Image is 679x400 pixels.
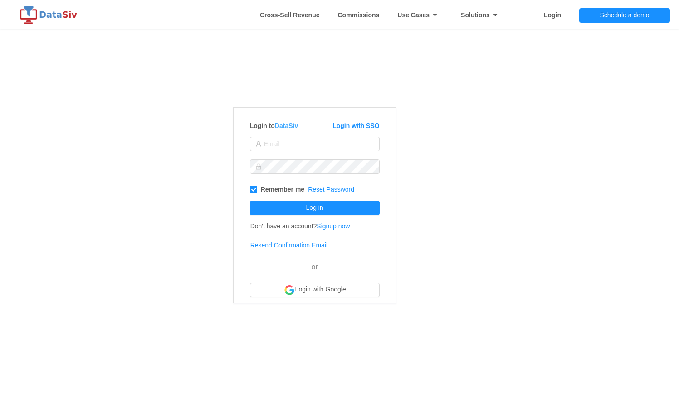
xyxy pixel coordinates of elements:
[317,222,350,230] a: Signup now
[250,122,298,129] strong: Login to
[337,1,379,29] a: Commissions
[332,122,379,129] a: Login with SSO
[490,12,498,18] i: icon: caret-down
[260,1,320,29] a: Whitespace
[430,12,438,18] i: icon: caret-down
[261,186,305,193] strong: Remember me
[544,1,561,29] a: Login
[250,283,380,297] button: Login with Google
[250,242,327,249] a: Resend Confirmation Email
[18,6,82,24] img: logo
[250,137,380,151] input: Email
[255,163,262,170] i: icon: lock
[275,122,298,129] a: DataSiv
[255,141,262,147] i: icon: user
[312,263,318,271] span: or
[250,217,351,236] td: Don't have an account?
[397,11,443,19] strong: Use Cases
[579,8,670,23] button: Schedule a demo
[308,186,354,193] a: Reset Password
[461,11,503,19] strong: Solutions
[250,201,380,215] button: Log in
